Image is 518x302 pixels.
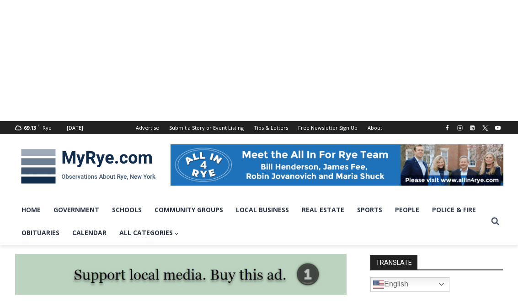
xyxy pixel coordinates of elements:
[230,198,295,221] a: Local Business
[67,124,83,132] div: [DATE]
[492,122,503,133] a: YouTube
[370,255,417,269] strong: TRANSLATE
[24,124,36,131] span: 69.13
[15,198,47,221] a: Home
[389,198,426,221] a: People
[480,122,491,133] a: X
[295,198,351,221] a: Real Estate
[66,221,113,244] a: Calendar
[373,279,384,290] img: en
[442,122,453,133] a: Facebook
[37,123,40,128] span: F
[113,221,186,244] a: All Categories
[119,228,179,238] span: All Categories
[106,198,148,221] a: Schools
[293,121,363,134] a: Free Newsletter Sign Up
[487,213,503,230] button: View Search Form
[15,221,66,244] a: Obituaries
[148,198,230,221] a: Community Groups
[15,143,161,190] img: MyRye.com
[171,144,503,186] img: All in for Rye
[15,198,487,245] nav: Primary Navigation
[370,277,449,292] a: English
[164,121,249,134] a: Submit a Story or Event Listing
[249,121,293,134] a: Tips & Letters
[454,122,465,133] a: Instagram
[351,198,389,221] a: Sports
[426,198,482,221] a: Police & Fire
[363,121,387,134] a: About
[43,124,52,132] div: Rye
[131,121,387,134] nav: Secondary Navigation
[131,121,164,134] a: Advertise
[467,122,478,133] a: Linkedin
[15,254,347,295] img: support local media, buy this ad
[47,198,106,221] a: Government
